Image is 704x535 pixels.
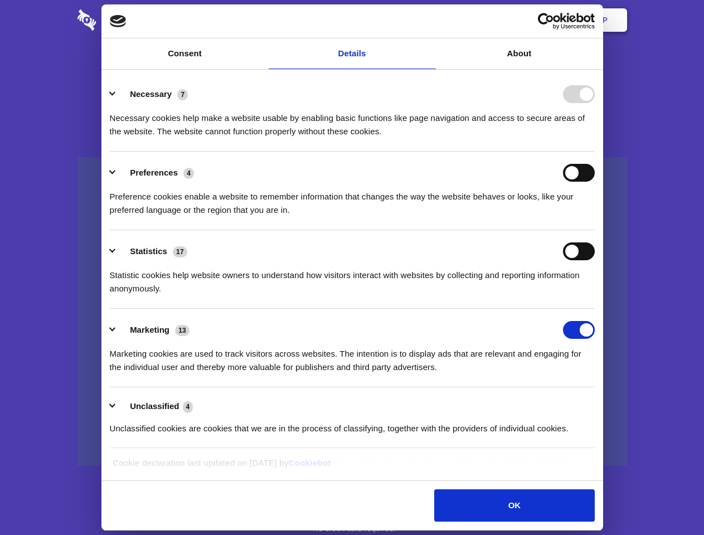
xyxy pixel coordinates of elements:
button: Marketing (13) [110,321,197,339]
button: Necessary (7) [110,85,195,103]
span: 4 [183,168,194,179]
div: Marketing cookies are used to track visitors across websites. The intention is to display ads tha... [110,339,595,374]
span: 4 [183,401,193,412]
span: 13 [175,325,190,336]
a: Login [506,3,554,37]
a: Contact [452,3,503,37]
h4: Auto-redaction of sensitive data, encrypted data sharing and self-destructing private chats. Shar... [77,101,627,138]
span: 17 [173,246,187,257]
button: Preferences (4) [110,164,201,182]
a: Wistia video thumbnail [77,157,627,466]
div: Statistic cookies help website owners to understand how visitors interact with websites by collec... [110,260,595,295]
a: Usercentrics Cookiebot - opens in a new window [497,13,595,30]
div: Unclassified cookies are cookies that we are in the process of classifying, together with the pro... [110,414,595,435]
div: Preference cookies enable a website to remember information that changes the way the website beha... [110,182,595,217]
a: Details [269,38,436,69]
a: Pricing [327,3,376,37]
iframe: Drift Widget Chat Controller [648,479,691,522]
h1: Eliminate Slack Data Loss. [77,50,627,90]
button: Unclassified (4) [110,400,200,414]
div: Cookie declaration last updated on [DATE] by [104,456,600,478]
img: logo [110,15,127,27]
a: About [436,38,603,69]
label: Statistics [130,246,167,256]
div: Necessary cookies help make a website usable by enabling basic functions like page navigation and... [110,103,595,138]
button: OK [434,489,594,522]
label: Marketing [130,325,169,334]
span: 7 [177,89,188,100]
a: Consent [101,38,269,69]
button: Statistics (17) [110,242,195,260]
a: Cookiebot [289,458,331,468]
label: Preferences [130,168,178,177]
label: Necessary [130,89,172,99]
img: logo-wordmark-white-trans-d4663122ce5f474addd5e946df7df03e33cb6a1c49d2221995e7729f52c070b2.svg [77,9,173,31]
